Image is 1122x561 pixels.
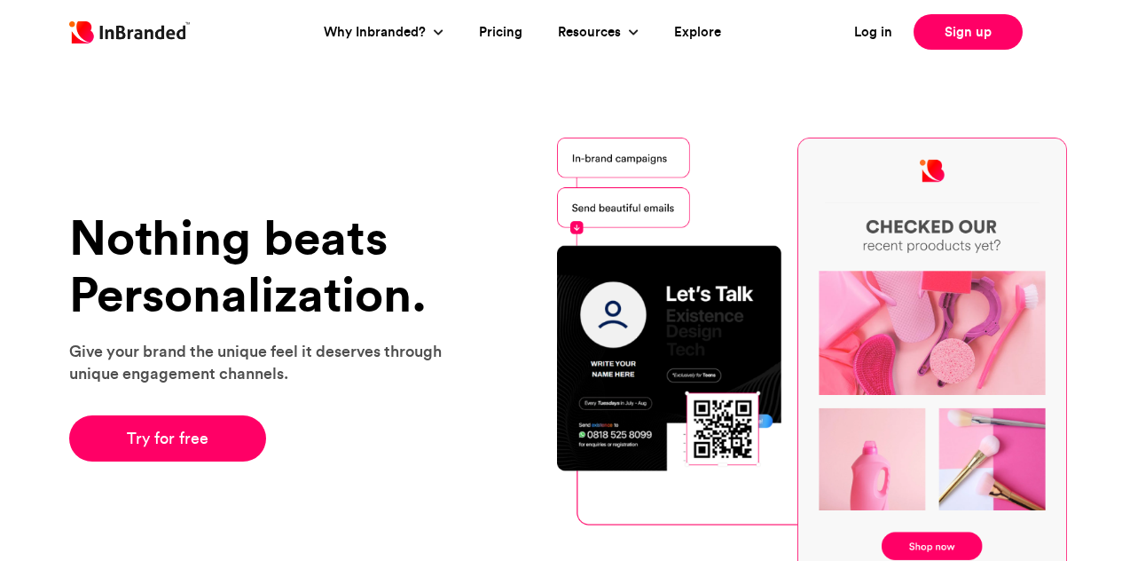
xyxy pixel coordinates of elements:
a: Resources [558,22,625,43]
a: Sign up [914,14,1023,50]
a: Pricing [479,22,522,43]
img: Inbranded [69,21,190,43]
a: Log in [854,22,892,43]
a: Why Inbranded? [324,22,430,43]
p: Give your brand the unique feel it deserves through unique engagement channels. [69,340,464,384]
a: Try for free [69,415,267,462]
h1: Nothing beats Personalization. [69,209,464,322]
a: Explore [674,22,721,43]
